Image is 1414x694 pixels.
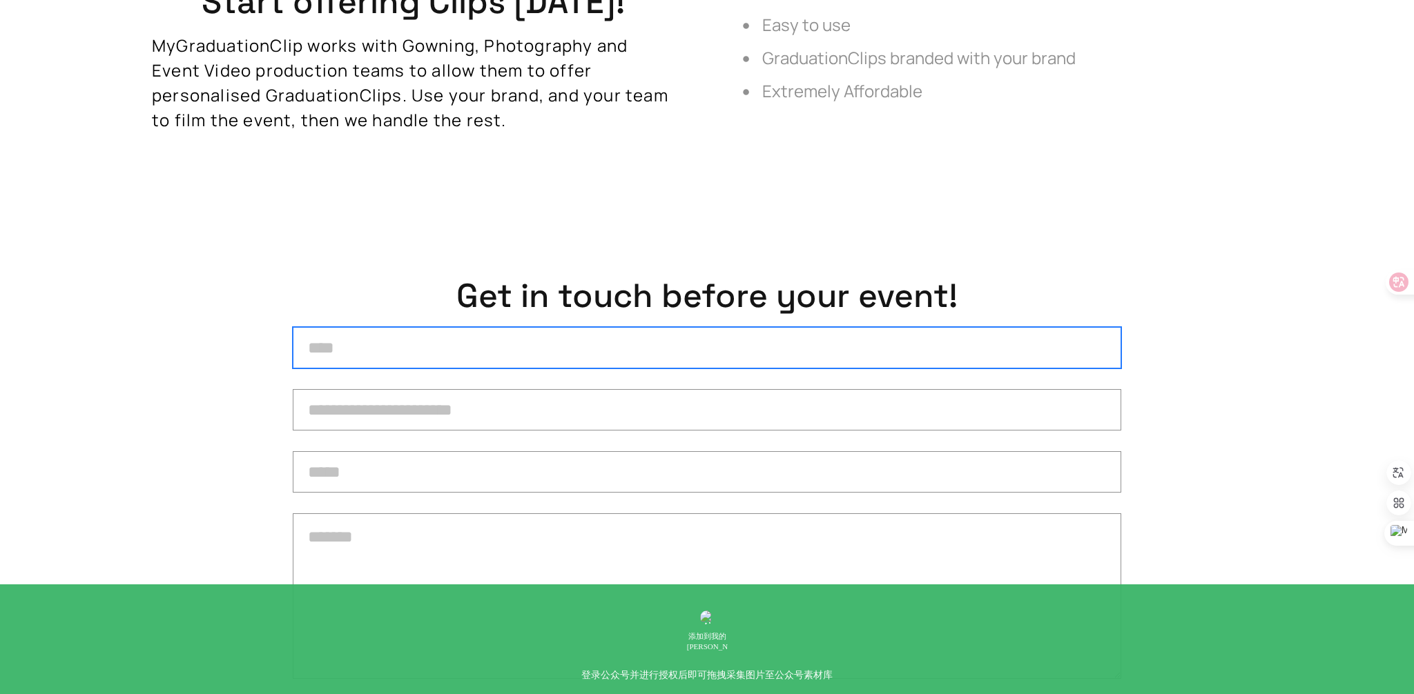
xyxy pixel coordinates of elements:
p: GraduationClips branded with your brand [762,46,1262,70]
p: Extremely Affordable [762,79,1262,103]
p: MyGraduationClip works with Gowning, Photography and Event Video production teams to allow them t... [152,33,675,132]
p: Easy to use [762,12,1262,37]
h3: Get in touch before your event! [152,277,1262,315]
